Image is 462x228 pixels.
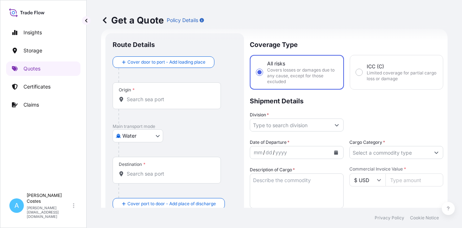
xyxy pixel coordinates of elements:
[6,98,80,112] a: Claims
[113,124,237,129] p: Main transport mode
[127,200,216,207] span: Cover port to door - Add place of discharge
[122,132,136,139] span: Water
[265,148,273,157] div: day,
[23,101,39,108] p: Claims
[330,147,342,158] button: Calendar
[23,29,42,36] p: Insights
[127,170,212,177] input: Destination
[267,67,337,85] span: Covers losses or damages due to any cause, except for those excluded
[263,148,265,157] div: /
[273,148,275,157] div: /
[127,59,205,66] span: Cover door to port - Add loading place
[6,25,80,40] a: Insights
[27,193,71,204] p: [PERSON_NAME] Costes
[367,63,384,70] span: ICC (C)
[23,65,40,72] p: Quotes
[256,69,263,76] input: All risksCovers losses or damages due to any cause, except for those excluded
[430,146,443,159] button: Show suggestions
[250,119,330,132] input: Type to search division
[267,60,285,67] span: All risks
[250,33,443,55] p: Coverage Type
[27,206,71,219] p: [PERSON_NAME][EMAIL_ADDRESS][DOMAIN_NAME]
[385,173,443,186] input: Type amount
[23,47,42,54] p: Storage
[330,119,343,132] button: Show suggestions
[167,17,198,24] p: Policy Details
[367,70,437,82] span: Limited coverage for partial cargo loss or damage
[253,148,263,157] div: month,
[113,40,155,49] p: Route Details
[250,111,269,119] label: Division
[250,166,295,173] label: Description of Cargo
[250,139,289,146] span: Date of Departure
[356,69,362,76] input: ICC (C)Limited coverage for partial cargo loss or damage
[113,56,214,68] button: Cover door to port - Add loading place
[127,96,212,103] input: Origin
[349,166,443,172] span: Commercial Invoice Value
[101,14,164,26] p: Get a Quote
[113,198,225,210] button: Cover port to door - Add place of discharge
[6,79,80,94] a: Certificates
[119,162,145,167] div: Destination
[350,146,430,159] input: Select a commodity type
[275,148,288,157] div: year,
[250,90,443,111] p: Shipment Details
[119,87,135,93] div: Origin
[14,202,19,209] span: A
[349,139,385,146] label: Cargo Category
[113,129,163,142] button: Select transport
[410,215,439,221] a: Cookie Notice
[6,61,80,76] a: Quotes
[375,215,404,221] a: Privacy Policy
[23,83,51,90] p: Certificates
[6,43,80,58] a: Storage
